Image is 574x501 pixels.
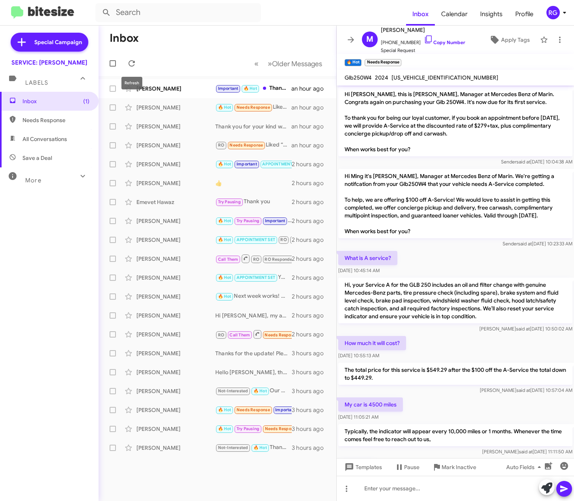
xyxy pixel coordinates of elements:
[272,59,322,68] span: Older Messages
[215,122,291,130] div: Thank you for your kind words! We're glad to hear you had a great experience. If you need any mai...
[268,59,272,69] span: »
[136,255,215,263] div: [PERSON_NAME]
[365,59,401,66] small: Needs Response
[540,6,565,19] button: RG
[343,460,382,474] span: Templates
[406,3,435,26] span: Inbox
[291,141,330,149] div: an hour ago
[426,460,483,474] button: Mark Inactive
[292,217,330,225] div: 2 hours ago
[237,105,270,110] span: Needs Response
[345,59,362,66] small: 🔥 Hot
[338,336,406,350] p: How much it will cost?
[218,445,248,450] span: Not-Interested
[22,154,52,162] span: Save a Deal
[121,77,142,89] div: Refresh
[518,241,532,247] span: said at
[218,332,224,338] span: RO
[292,406,330,414] div: 3 hours ago
[237,275,275,280] span: APPOINTMENT SET
[254,59,259,69] span: «
[338,363,572,385] p: The total price for this service is $549.29 after the $100 off the A-Service the total down to $4...
[442,460,476,474] span: Mark Inactive
[381,35,465,46] span: [PHONE_NUMBER]
[136,368,215,376] div: [PERSON_NAME]
[215,160,292,169] div: Ok, thanks
[136,122,215,130] div: [PERSON_NAME]
[11,59,87,67] div: SERVICE: [PERSON_NAME]
[291,85,330,93] div: an hour ago
[229,332,250,338] span: Call Them
[292,255,330,263] div: 2 hours ago
[218,275,231,280] span: 🔥 Hot
[25,177,41,184] span: More
[479,326,572,332] span: [PERSON_NAME] [DATE] 10:50:02 AM
[11,33,88,52] a: Special Campaign
[265,426,298,431] span: Needs Response
[215,349,292,357] div: Thanks for the update! Please let me know how I can assist you further, whether it's with vehicle...
[218,388,248,393] span: Not-Interested
[519,449,533,455] span: said at
[292,349,330,357] div: 3 hours ago
[509,3,540,26] a: Profile
[237,237,275,242] span: APPOINTMENT SET
[215,197,292,206] div: Thank you
[474,3,509,26] a: Insights
[218,257,239,262] span: Call Them
[337,460,388,474] button: Templates
[404,460,419,474] span: Pause
[280,237,287,242] span: RO
[391,74,498,81] span: [US_VEHICLE_IDENTIFICATION_NUMBER]
[218,407,231,412] span: 🔥 Hot
[136,236,215,244] div: [PERSON_NAME]
[435,3,474,26] span: Calendar
[480,387,572,393] span: [PERSON_NAME] [DATE] 10:57:04 AM
[218,237,231,242] span: 🔥 Hot
[136,198,215,206] div: Emevet Hawaz
[215,292,292,301] div: Next week works! The Service A typically takes around 1 to 3 hours. Please let me know an exact d...
[381,46,465,54] span: Special Request
[215,84,291,93] div: Thank you!
[215,235,292,244] div: That's great to hear! If you need any further assistance or want to schedule your next appointmen...
[218,161,231,167] span: 🔥 Hot
[506,460,544,474] span: Auto Fields
[292,236,330,244] div: 2 hours ago
[424,39,465,45] a: Copy Number
[136,406,215,414] div: [PERSON_NAME]
[292,425,330,433] div: 3 hours ago
[500,460,550,474] button: Auto Fields
[263,56,327,72] button: Next
[237,407,270,412] span: Needs Response
[338,267,380,273] span: [DATE] 10:45:14 AM
[292,179,330,187] div: 2 hours ago
[338,397,403,412] p: My car is 4500 miles
[345,74,372,81] span: Glb250W4
[218,105,231,110] span: 🔥 Hot
[375,74,388,81] span: 2024
[218,426,231,431] span: 🔥 Hot
[366,33,373,46] span: M
[262,161,301,167] span: APPOINTMENT SET
[250,56,327,72] nav: Page navigation example
[22,116,89,124] span: Needs Response
[253,445,267,450] span: 🔥 Hot
[136,217,215,225] div: [PERSON_NAME]
[136,312,215,319] div: [PERSON_NAME]
[215,312,292,319] div: Hi [PERSON_NAME], my apologies for the inconvenience. Upon reviewing your account, I see it’s ass...
[292,368,330,376] div: 3 hours ago
[136,104,215,111] div: [PERSON_NAME]
[215,216,292,225] div: Got it! Thank you for the update! Feel free to reach out to us if you have any questions or conce...
[292,312,330,319] div: 2 hours ago
[338,87,572,156] p: Hi [PERSON_NAME], this is [PERSON_NAME], Manager at Mercedes Benz of Marin. Congrats again on pur...
[516,159,530,165] span: said at
[215,443,292,452] div: Thank you for the update. We will update the vehicle ownership status. Feel free to reach out if ...
[136,330,215,338] div: [PERSON_NAME]
[275,407,296,412] span: Important
[338,169,572,238] p: Hi Ming it's [PERSON_NAME], Manager at Mercedes Benz of Marin. We're getting a notifcation from y...
[215,179,292,187] div: 👍
[22,135,67,143] span: All Conversations
[22,97,89,105] span: Inbox
[291,122,330,130] div: an hour ago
